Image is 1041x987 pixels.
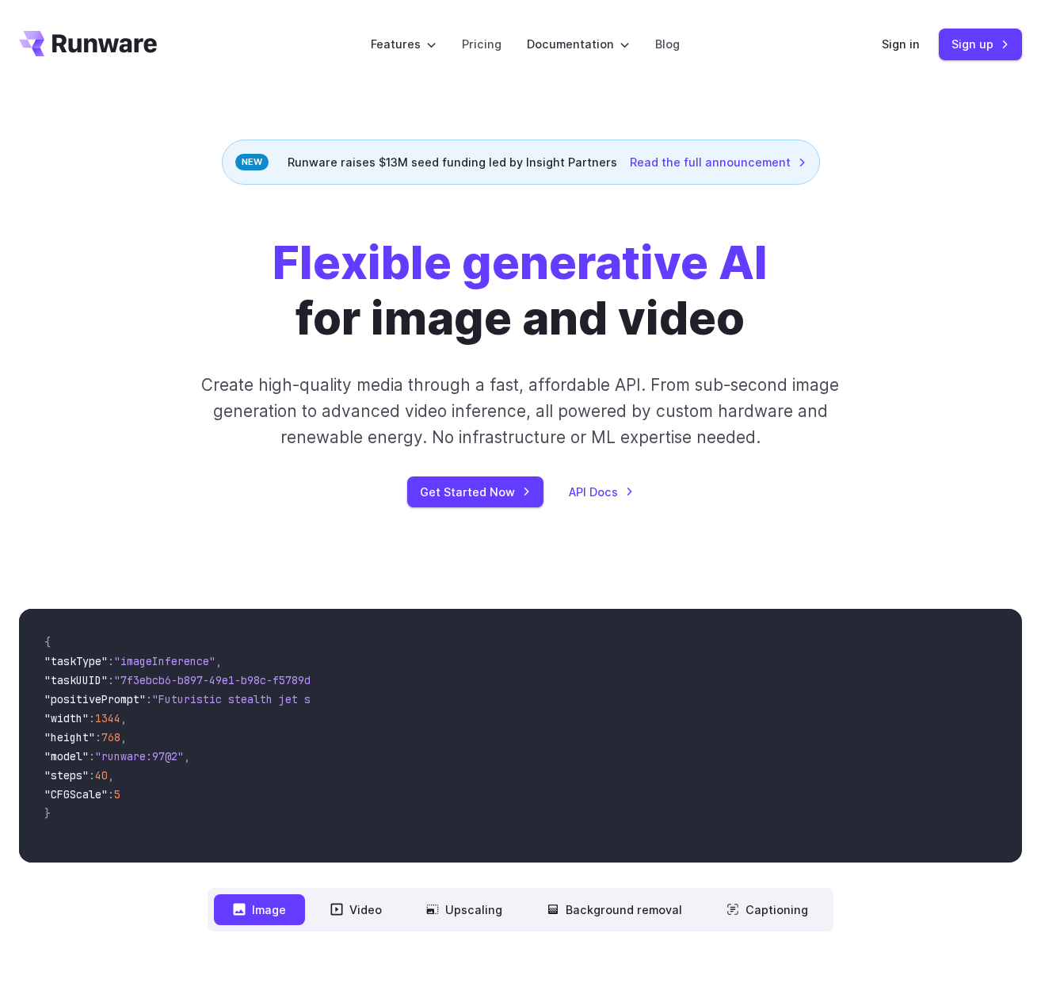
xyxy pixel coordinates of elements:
span: : [89,711,95,725]
button: Image [214,894,305,925]
span: , [120,711,127,725]
span: 5 [114,787,120,801]
span: , [184,749,190,763]
a: Sign up [939,29,1022,59]
span: "positivePrompt" [44,692,146,706]
a: Sign in [882,35,920,53]
strong: Flexible generative AI [273,235,768,290]
span: : [108,787,114,801]
span: "taskUUID" [44,673,108,687]
span: "model" [44,749,89,763]
a: Read the full announcement [630,153,806,171]
p: Create high-quality media through a fast, affordable API. From sub-second image generation to adv... [200,372,841,451]
span: , [108,768,114,782]
h1: for image and video [273,235,768,346]
span: "steps" [44,768,89,782]
span: 768 [101,730,120,744]
a: Get Started Now [407,476,543,507]
span: : [89,768,95,782]
span: , [120,730,127,744]
span: : [108,673,114,687]
span: } [44,806,51,821]
button: Video [311,894,401,925]
button: Background removal [528,894,701,925]
span: "CFGScale" [44,787,108,801]
a: Blog [655,35,680,53]
span: "7f3ebcb6-b897-49e1-b98c-f5789d2d40d7" [114,673,355,687]
span: 40 [95,768,108,782]
div: Runware raises $13M seed funding led by Insight Partners [222,140,820,185]
span: "taskType" [44,654,108,668]
label: Features [371,35,437,53]
span: "Futuristic stealth jet streaking through a neon-lit cityscape with glowing purple exhaust" [152,692,729,706]
label: Documentation [527,35,630,53]
a: API Docs [569,483,634,501]
span: : [95,730,101,744]
span: : [89,749,95,763]
span: "runware:97@2" [95,749,184,763]
span: 1344 [95,711,120,725]
button: Captioning [707,894,827,925]
button: Upscaling [407,894,521,925]
span: "imageInference" [114,654,215,668]
span: { [44,635,51,649]
span: , [215,654,222,668]
a: Go to / [19,31,157,56]
a: Pricing [462,35,501,53]
span: "height" [44,730,95,744]
span: : [146,692,152,706]
span: "width" [44,711,89,725]
span: : [108,654,114,668]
